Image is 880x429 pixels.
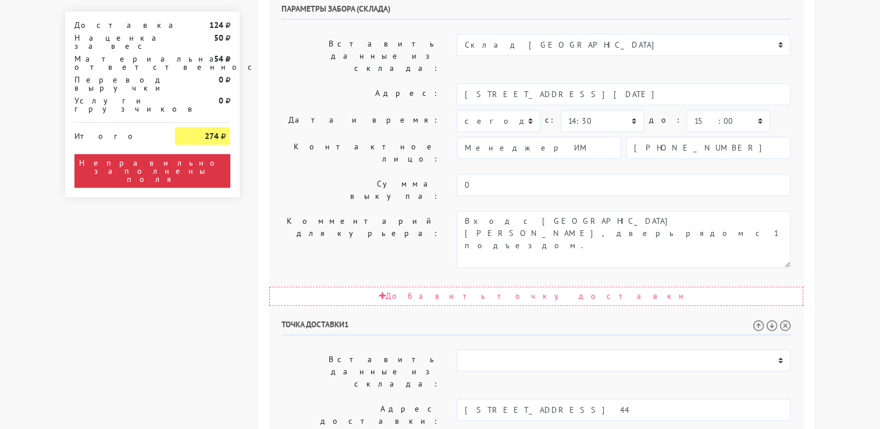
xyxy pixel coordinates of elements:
div: Неправильно заполнены поля [74,154,230,188]
strong: 124 [209,20,223,30]
div: Перевод выручки [66,76,167,92]
label: Адрес: [273,83,448,105]
h6: Точка доставки [282,320,791,335]
div: Доставка [66,21,167,29]
input: Имя [457,137,621,159]
label: c: [545,110,556,130]
label: Контактное лицо: [273,137,448,169]
label: до: [649,110,682,130]
label: Вставить данные из склада: [273,349,448,394]
strong: 54 [213,53,223,64]
label: Вставить данные из склада: [273,34,448,78]
strong: 0 [218,74,223,85]
div: Добавить точку доставки [269,287,803,306]
label: Дата и время: [273,110,448,132]
div: Итого [74,127,158,140]
strong: 50 [213,33,223,43]
strong: 0 [218,95,223,106]
label: Комментарий для курьера: [273,211,448,268]
input: Телефон [626,137,790,159]
div: Услуги грузчиков [66,96,167,113]
div: Материальная ответственность [66,55,167,71]
span: 1 [344,319,349,330]
label: Сумма выкупа: [273,174,448,206]
strong: 274 [204,131,218,141]
div: Наценка за вес [66,34,167,50]
textarea: Вход с [GEOGRAPHIC_DATA][PERSON_NAME], дверь рядом с 1 подъездом. [457,211,790,268]
h6: Параметры забора (склада) [282,4,791,20]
